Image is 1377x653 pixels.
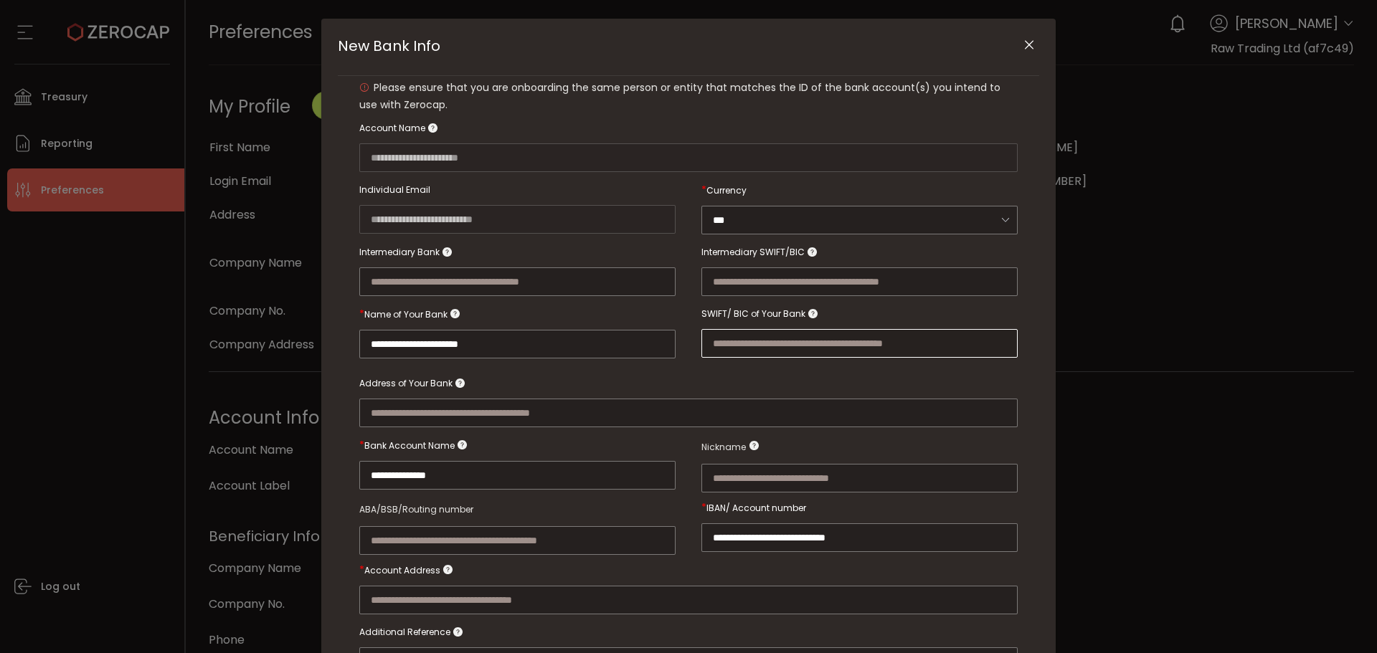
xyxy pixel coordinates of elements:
span: Please ensure that you are onboarding the same person or entity that matches the ID of the bank a... [359,80,1000,112]
iframe: Chat Widget [1305,584,1377,653]
span: Nickname [701,439,746,456]
span: ABA/BSB/Routing number [359,503,473,515]
button: Close [1016,33,1041,58]
span: New Bank Info [338,36,440,56]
